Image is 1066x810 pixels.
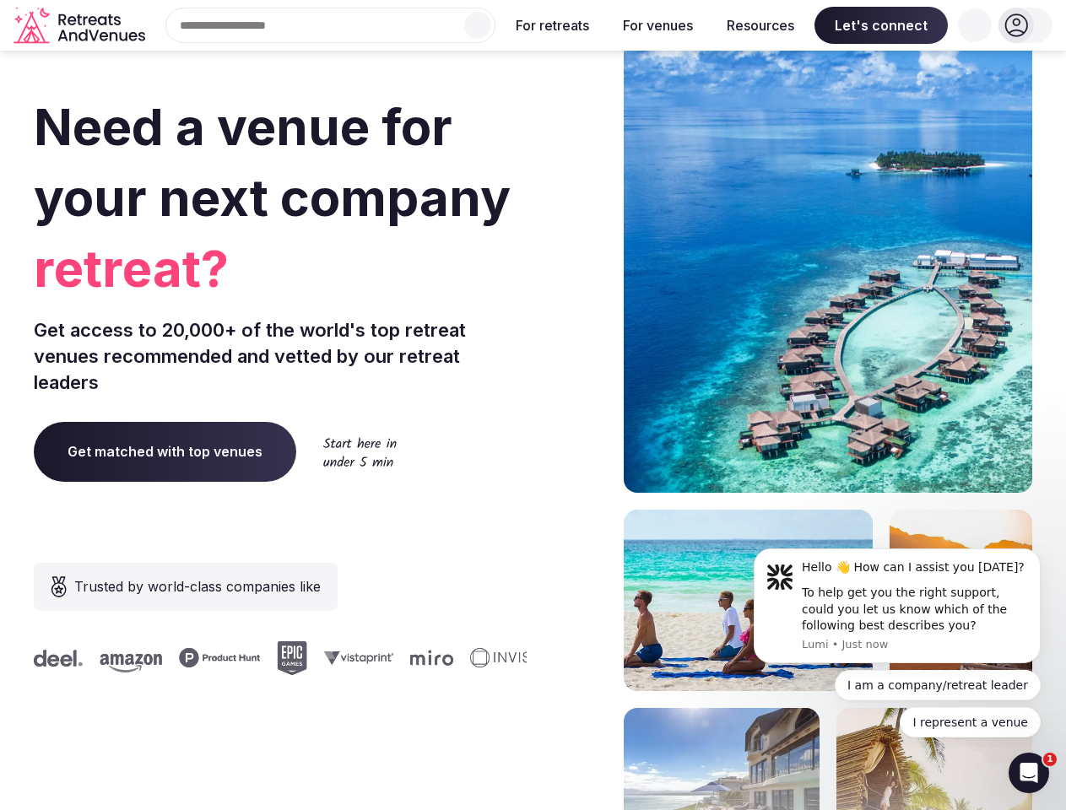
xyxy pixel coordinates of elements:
span: retreat? [34,233,527,304]
img: woman sitting in back of truck with camels [890,510,1032,691]
span: Trusted by world-class companies like [74,576,321,597]
svg: Retreats and Venues company logo [14,7,149,45]
iframe: Intercom live chat [1009,753,1049,793]
svg: Vistaprint company logo [322,651,392,665]
a: Visit the homepage [14,7,149,45]
iframe: Intercom notifications message [728,533,1066,748]
svg: Invisible company logo [468,648,561,668]
p: Get access to 20,000+ of the world's top retreat venues recommended and vetted by our retreat lea... [34,317,527,395]
a: Get matched with top venues [34,422,296,481]
button: For venues [609,7,706,44]
svg: Miro company logo [409,650,452,666]
button: Resources [713,7,808,44]
img: yoga on tropical beach [624,510,873,691]
span: Need a venue for your next company [34,96,511,228]
span: Let's connect [814,7,948,44]
svg: Epic Games company logo [275,641,306,675]
button: For retreats [502,7,603,44]
span: 1 [1043,753,1057,766]
svg: Deel company logo [32,650,81,667]
img: Start here in under 5 min [323,437,397,467]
